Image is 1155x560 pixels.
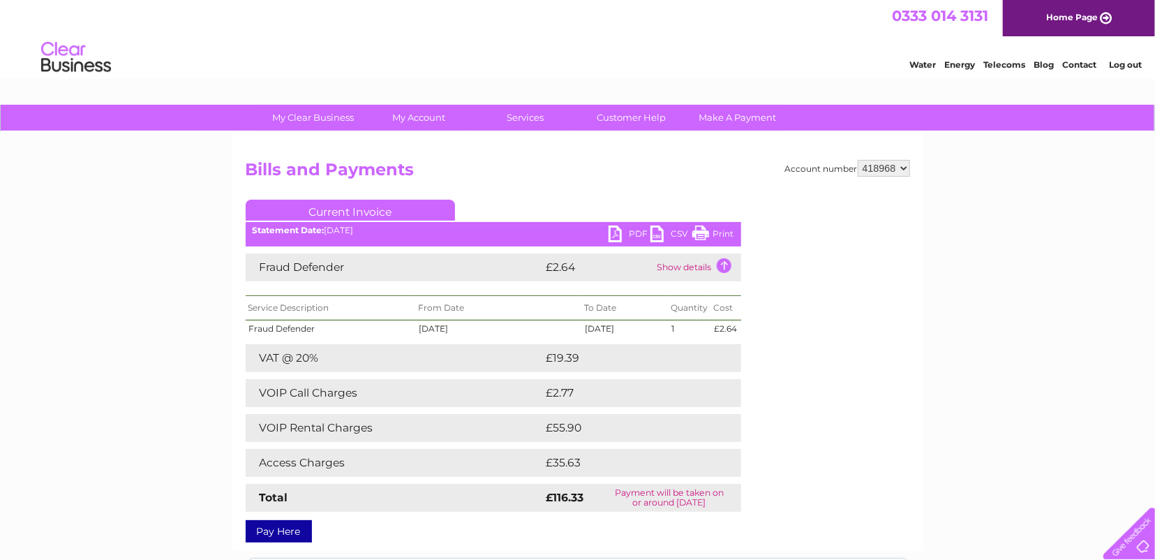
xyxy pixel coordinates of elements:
a: 0333 014 3131 [892,7,988,24]
strong: £116.33 [546,491,584,504]
a: Log out [1109,59,1142,70]
th: To Date [581,296,668,320]
td: Show details [654,253,741,281]
td: VOIP Call Charges [246,379,543,407]
th: From Date [415,296,581,320]
td: VAT @ 20% [246,344,543,372]
a: Contact [1062,59,1096,70]
div: Account number [785,160,910,177]
td: VOIP Rental Charges [246,414,543,442]
td: Fraud Defender [246,320,415,337]
a: Energy [944,59,975,70]
strong: Total [260,491,288,504]
a: Water [909,59,936,70]
a: Current Invoice [246,200,455,221]
a: Make A Payment [680,105,795,131]
a: My Account [362,105,477,131]
a: CSV [650,226,692,246]
td: £2.77 [543,379,708,407]
td: Access Charges [246,449,543,477]
div: [DATE] [246,226,741,235]
a: PDF [609,226,650,246]
a: Blog [1034,59,1054,70]
td: [DATE] [581,320,668,337]
a: My Clear Business [255,105,371,131]
a: Customer Help [574,105,689,131]
th: Cost [710,296,740,320]
h2: Bills and Payments [246,160,910,186]
td: 1 [668,320,710,337]
b: Statement Date: [253,225,325,235]
td: £2.64 [710,320,740,337]
td: £19.39 [543,344,712,372]
a: Print [692,226,734,246]
td: £2.64 [543,253,654,281]
td: £55.90 [543,414,713,442]
a: Telecoms [983,59,1025,70]
td: Fraud Defender [246,253,543,281]
td: Payment will be taken on or around [DATE] [598,484,741,512]
th: Quantity [668,296,710,320]
th: Service Description [246,296,415,320]
div: Clear Business is a trading name of Verastar Limited (registered in [GEOGRAPHIC_DATA] No. 3667643... [248,8,908,68]
a: Services [468,105,583,131]
img: logo.png [40,36,112,79]
td: £35.63 [543,449,713,477]
td: [DATE] [415,320,581,337]
a: Pay Here [246,520,312,543]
